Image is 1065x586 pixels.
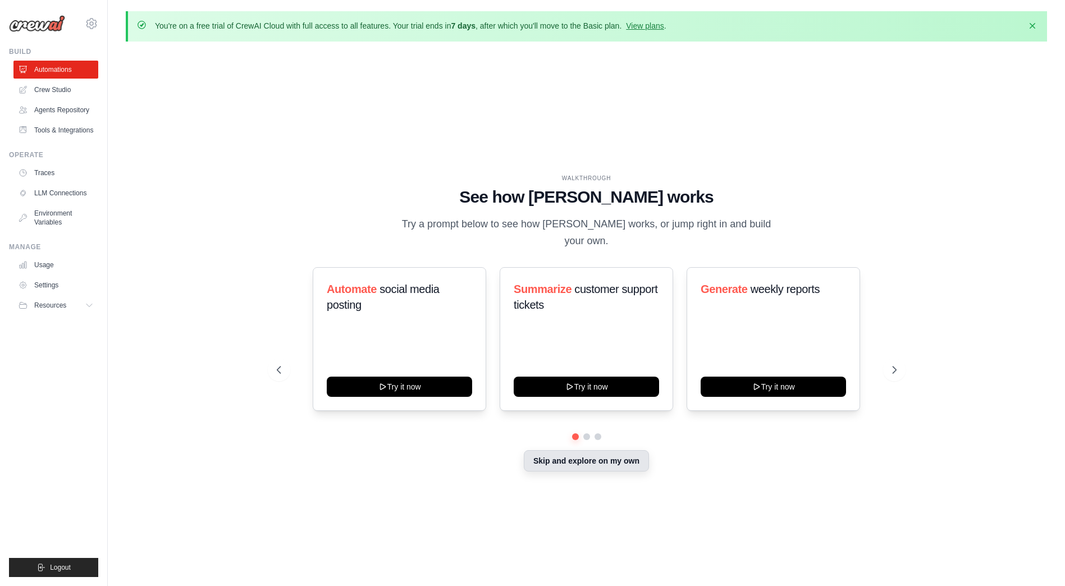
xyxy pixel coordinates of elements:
[277,187,897,207] h1: See how [PERSON_NAME] works
[277,174,897,182] div: WALKTHROUGH
[9,47,98,56] div: Build
[701,377,846,397] button: Try it now
[327,283,440,311] span: social media posting
[13,121,98,139] a: Tools & Integrations
[626,21,664,30] a: View plans
[514,283,572,295] span: Summarize
[751,283,820,295] span: weekly reports
[1009,532,1065,586] iframe: Chat Widget
[701,283,748,295] span: Generate
[514,283,657,311] span: customer support tickets
[9,150,98,159] div: Operate
[327,377,472,397] button: Try it now
[451,21,476,30] strong: 7 days
[13,81,98,99] a: Crew Studio
[13,256,98,274] a: Usage
[155,20,666,31] p: You're on a free trial of CrewAI Cloud with full access to all features. Your trial ends in , aft...
[13,101,98,119] a: Agents Repository
[34,301,66,310] span: Resources
[13,296,98,314] button: Resources
[13,61,98,79] a: Automations
[327,283,377,295] span: Automate
[524,450,649,471] button: Skip and explore on my own
[398,216,775,249] p: Try a prompt below to see how [PERSON_NAME] works, or jump right in and build your own.
[514,377,659,397] button: Try it now
[13,184,98,202] a: LLM Connections
[9,242,98,251] div: Manage
[13,164,98,182] a: Traces
[9,558,98,577] button: Logout
[9,15,65,32] img: Logo
[13,204,98,231] a: Environment Variables
[13,276,98,294] a: Settings
[50,563,71,572] span: Logout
